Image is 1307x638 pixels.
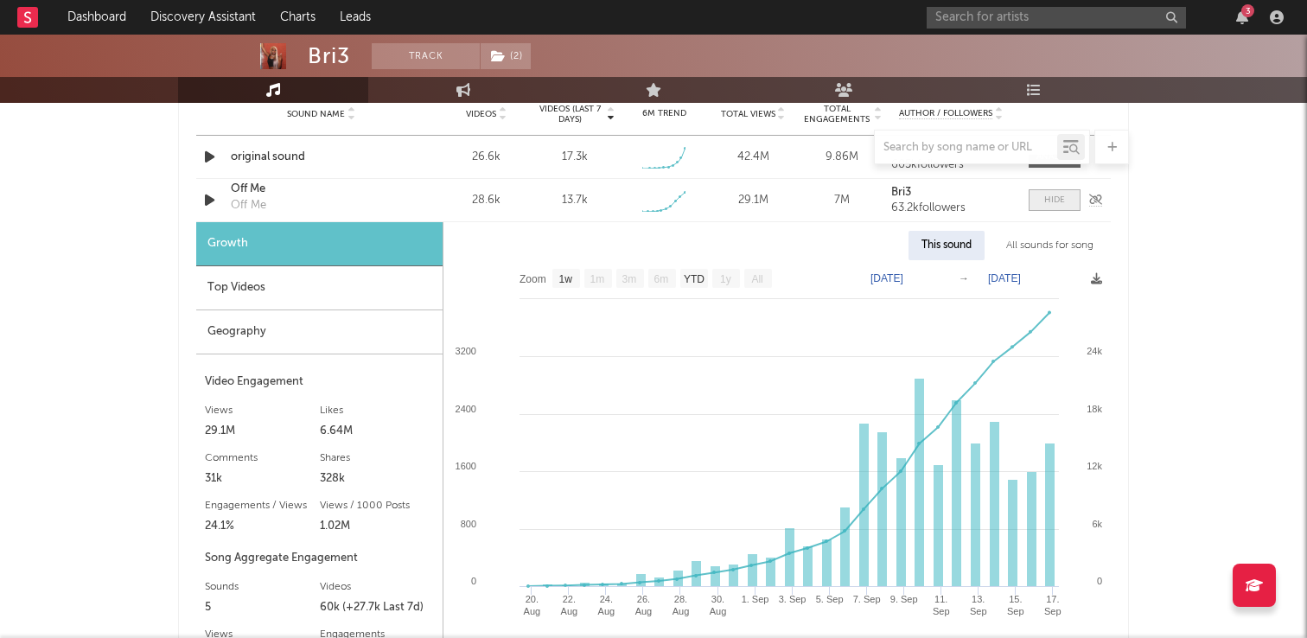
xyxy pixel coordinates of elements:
div: Engagements / Views [205,495,320,516]
text: 24k [1087,346,1102,356]
div: Videos [320,577,435,597]
text: Zoom [520,273,546,285]
text: 22. Aug [561,594,578,616]
text: 0 [1097,576,1102,586]
text: 12k [1087,461,1102,471]
span: Author / Followers [899,108,992,119]
text: [DATE] [988,272,1021,284]
div: Off Me [231,197,266,214]
div: Sounds [205,577,320,597]
text: 1m [590,273,605,285]
text: 9. Sep [890,594,918,604]
div: Geography [196,310,443,354]
div: 29.1M [205,421,320,442]
text: 17. Sep [1044,594,1062,616]
input: Search for artists [927,7,1186,29]
div: 6M Trend [624,107,705,120]
span: Total Engagements [802,104,872,124]
text: 20. Aug [524,594,541,616]
div: Bri3 [308,43,350,69]
div: Video Engagement [205,372,434,392]
text: 15. Sep [1007,594,1024,616]
text: 18k [1087,404,1102,414]
div: Shares [320,448,435,469]
span: ( 2 ) [480,43,532,69]
div: 29.1M [713,192,794,209]
text: 6k [1092,519,1102,529]
input: Search by song name or URL [875,141,1057,155]
div: Views [205,400,320,421]
text: 3m [622,273,637,285]
button: Track [372,43,480,69]
span: Sound Name [287,109,345,119]
text: 1. Sep [742,594,769,604]
div: 60k (+27.7k Last 7d) [320,597,435,618]
text: 3. Sep [779,594,807,604]
div: 605k followers [891,159,1011,171]
text: 6m [654,273,669,285]
div: This sound [909,231,985,260]
span: Total Views [721,109,775,119]
div: 1.02M [320,516,435,537]
div: 6.64M [320,421,435,442]
div: 31k [205,469,320,489]
text: 24. Aug [598,594,615,616]
text: 28. Aug [673,594,690,616]
div: 3 [1241,4,1254,17]
text: 800 [461,519,476,529]
text: 1600 [456,461,476,471]
text: 2400 [456,404,476,414]
text: YTD [684,273,705,285]
div: 24.1% [205,516,320,537]
span: Videos [466,109,496,119]
text: 1y [720,273,731,285]
div: All sounds for song [993,231,1106,260]
div: 13.7k [562,192,588,209]
text: 30. Aug [710,594,727,616]
div: Views / 1000 Posts [320,495,435,516]
div: 7M [802,192,883,209]
button: 3 [1236,10,1248,24]
a: Off Me [231,181,411,198]
text: 26. Aug [635,594,653,616]
text: 13. Sep [970,594,987,616]
button: (2) [481,43,531,69]
div: Likes [320,400,435,421]
text: 3200 [456,346,476,356]
div: Song Aggregate Engagement [205,548,434,569]
div: Growth [196,222,443,266]
div: Comments [205,448,320,469]
a: Bri3 [891,187,1011,199]
div: 28.6k [446,192,526,209]
text: 1w [559,273,573,285]
text: 5. Sep [816,594,844,604]
text: All [751,273,762,285]
span: Videos (last 7 days) [535,104,605,124]
text: 7. Sep [853,594,881,604]
div: 5 [205,597,320,618]
div: 328k [320,469,435,489]
text: 11. Sep [933,594,950,616]
text: [DATE] [870,272,903,284]
div: Top Videos [196,266,443,310]
div: 63.2k followers [891,202,1011,214]
text: → [959,272,969,284]
strong: Bri3 [891,187,911,198]
text: 0 [471,576,476,586]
